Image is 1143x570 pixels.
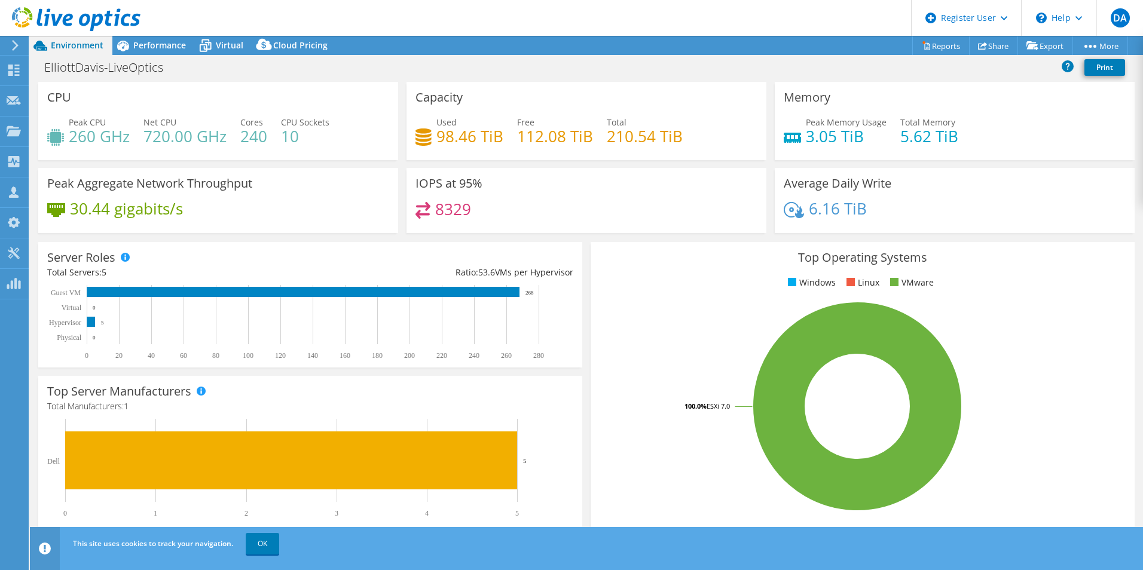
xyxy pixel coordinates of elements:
text: Virtual [62,304,82,312]
text: 0 [93,335,96,341]
div: Total Servers: [47,266,310,279]
li: VMware [887,276,934,289]
span: 53.6 [478,266,495,278]
a: Print [1084,59,1125,76]
span: Cores [240,117,263,128]
text: 0 [63,509,67,517]
span: Performance [133,39,186,51]
span: Virtual [216,39,243,51]
h3: CPU [47,91,71,104]
text: 80 [212,351,219,360]
h3: Top Server Manufacturers [47,385,191,398]
span: 5 [102,266,106,278]
h4: 112.08 TiB [517,130,593,143]
h4: 6.16 TiB [809,202,867,215]
text: 5 [101,320,104,326]
h3: Server Roles [47,251,115,264]
span: CPU Sockets [281,117,329,128]
svg: \n [1036,13,1047,23]
a: Reports [912,36,970,55]
text: 160 [340,351,350,360]
span: Used [436,117,457,128]
h4: 10 [281,130,329,143]
text: 1 [154,509,157,517]
text: 40 [148,351,155,360]
text: 220 [436,351,447,360]
text: 140 [307,351,318,360]
h3: Peak Aggregate Network Throughput [47,177,252,190]
text: Hypervisor [49,318,81,327]
h4: 3.05 TiB [806,130,887,143]
span: Free [517,117,534,128]
span: Cloud Pricing [273,39,328,51]
text: 200 [404,351,415,360]
text: Guest VM [51,289,81,297]
span: Net CPU [143,117,176,128]
text: 280 [533,351,544,360]
h4: 720.00 GHz [143,130,227,143]
tspan: 100.0% [684,402,707,410]
text: Physical [57,333,81,342]
span: Peak Memory Usage [806,117,887,128]
span: 1 [124,400,129,412]
span: This site uses cookies to track your navigation. [73,538,233,548]
h3: Average Daily Write [784,177,891,190]
a: Share [969,36,1018,55]
span: Total [607,117,626,128]
text: 100 [243,351,253,360]
h4: 5.62 TiB [900,130,958,143]
h3: Top Operating Systems [600,251,1126,264]
h4: 98.46 TiB [436,130,503,143]
a: More [1072,36,1128,55]
text: 260 [501,351,512,360]
text: 5 [523,457,527,464]
h3: IOPS at 95% [415,177,482,190]
li: Linux [844,276,879,289]
text: 240 [469,351,479,360]
h3: Memory [784,91,830,104]
text: 268 [525,290,534,296]
h4: 8329 [435,203,471,216]
h4: 30.44 gigabits/s [70,202,183,215]
h4: 240 [240,130,267,143]
text: 0 [85,351,88,360]
span: Environment [51,39,103,51]
a: OK [246,533,279,554]
tspan: ESXi 7.0 [707,402,730,410]
text: 2 [245,509,248,517]
h3: Capacity [415,91,463,104]
a: Export [1017,36,1073,55]
span: DA [1111,8,1130,27]
h1: ElliottDavis-LiveOptics [39,61,182,74]
text: 120 [275,351,286,360]
text: 60 [180,351,187,360]
text: 20 [115,351,123,360]
text: 4 [425,509,429,517]
text: Dell [47,457,60,465]
text: 180 [372,351,383,360]
h4: 210.54 TiB [607,130,683,143]
div: Ratio: VMs per Hypervisor [310,266,573,279]
li: Windows [785,276,836,289]
text: 3 [335,509,338,517]
text: 0 [93,305,96,311]
h4: 260 GHz [69,130,130,143]
text: 5 [515,509,519,517]
span: Total Memory [900,117,955,128]
span: Peak CPU [69,117,106,128]
h4: Total Manufacturers: [47,400,573,413]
